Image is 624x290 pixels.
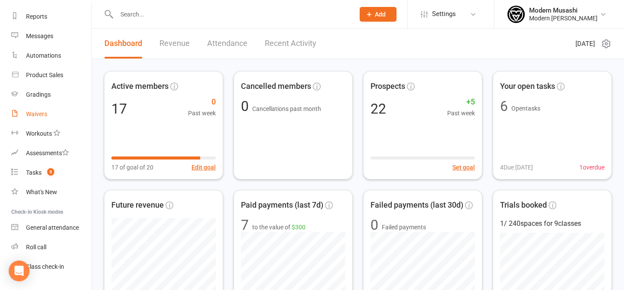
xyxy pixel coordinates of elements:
a: Revenue [159,29,190,59]
div: Gradings [26,91,51,98]
img: thumb_image1750915221.png [507,6,525,23]
a: Messages [11,26,91,46]
div: Modern [PERSON_NAME] [529,14,598,22]
div: Tasks [26,169,42,176]
span: Past week [188,108,216,118]
span: [DATE] [575,39,595,49]
a: Roll call [11,238,91,257]
div: Class check-in [26,263,64,270]
button: Edit goal [192,163,216,172]
span: Future revenue [111,199,164,212]
span: Your open tasks [500,80,555,93]
a: Automations [11,46,91,65]
div: 0 [370,218,378,232]
div: 7 [241,218,249,232]
a: Gradings [11,85,91,104]
span: 17 of goal of 20 [111,163,153,172]
span: Open tasks [511,105,540,112]
a: Class kiosk mode [11,257,91,277]
input: Search... [114,8,348,20]
span: to the value of [252,222,305,232]
div: Product Sales [26,72,63,78]
span: Add [375,11,386,18]
div: Open Intercom Messenger [9,261,29,281]
a: Recent Activity [265,29,316,59]
span: $300 [292,224,305,231]
span: Settings [432,4,456,24]
a: General attendance kiosk mode [11,218,91,238]
span: +5 [447,96,475,108]
div: Modern Musashi [529,7,598,14]
div: 1 / 240 spaces for 9 classes [500,218,604,229]
span: Cancellations past month [252,105,321,112]
div: 6 [500,99,508,113]
div: Messages [26,33,53,39]
span: 1 overdue [579,163,604,172]
span: Cancelled members [241,80,311,93]
span: 0 [188,96,216,108]
div: General attendance [26,224,79,231]
span: Prospects [370,80,405,93]
span: 4 Due [DATE] [500,163,533,172]
span: Paid payments (last 7d) [241,199,323,212]
div: Workouts [26,130,52,137]
div: Waivers [26,111,47,117]
div: 17 [111,102,127,116]
button: Add [360,7,396,22]
div: Roll call [26,244,46,251]
div: Automations [26,52,61,59]
a: Product Sales [11,65,91,85]
a: Dashboard [104,29,142,59]
span: Failed payments [382,222,426,232]
span: Trials booked [500,199,547,212]
span: Past week [447,108,475,118]
span: Failed payments (last 30d) [370,199,463,212]
a: What's New [11,182,91,202]
div: What's New [26,189,57,196]
span: 0 [241,98,252,114]
div: Reports [26,13,47,20]
a: Waivers [11,104,91,124]
span: Active members [111,80,169,93]
div: Assessments [26,150,69,156]
div: 22 [370,102,386,116]
a: Reports [11,7,91,26]
a: Assessments [11,143,91,163]
a: Attendance [207,29,247,59]
a: Workouts [11,124,91,143]
span: 5 [47,168,54,176]
button: Set goal [452,163,475,172]
a: Tasks 5 [11,163,91,182]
